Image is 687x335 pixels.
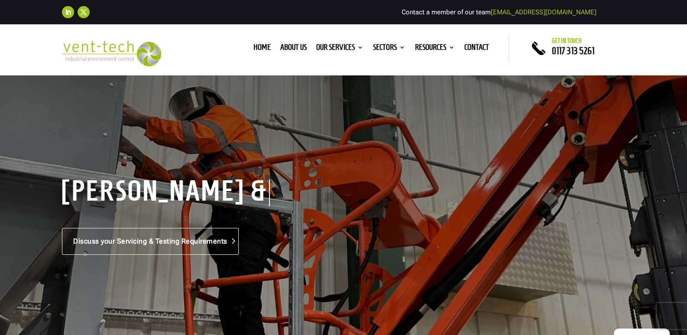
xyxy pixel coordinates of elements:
[62,41,161,66] img: 2023-09-27T08_35_16.549ZVENT-TECH---Clear-background
[402,8,596,16] span: Contact a member of our team
[552,46,594,56] a: 0117 313 5261
[373,44,405,54] a: Sectors
[62,6,74,18] a: Follow on LinkedIn
[62,179,270,206] h1: [PERSON_NAME] & Testing: From [GEOGRAPHIC_DATA] to [GEOGRAPHIC_DATA] & Beyond
[280,44,307,54] a: About us
[253,44,271,54] a: Home
[552,37,582,44] span: Get in touch
[464,44,489,54] a: Contact
[491,8,596,16] a: [EMAIL_ADDRESS][DOMAIN_NAME]
[415,44,455,54] a: Resources
[78,6,90,18] a: Follow on X
[316,44,363,54] a: Our Services
[62,228,239,255] a: Discuss your Servicing & Testing Requirements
